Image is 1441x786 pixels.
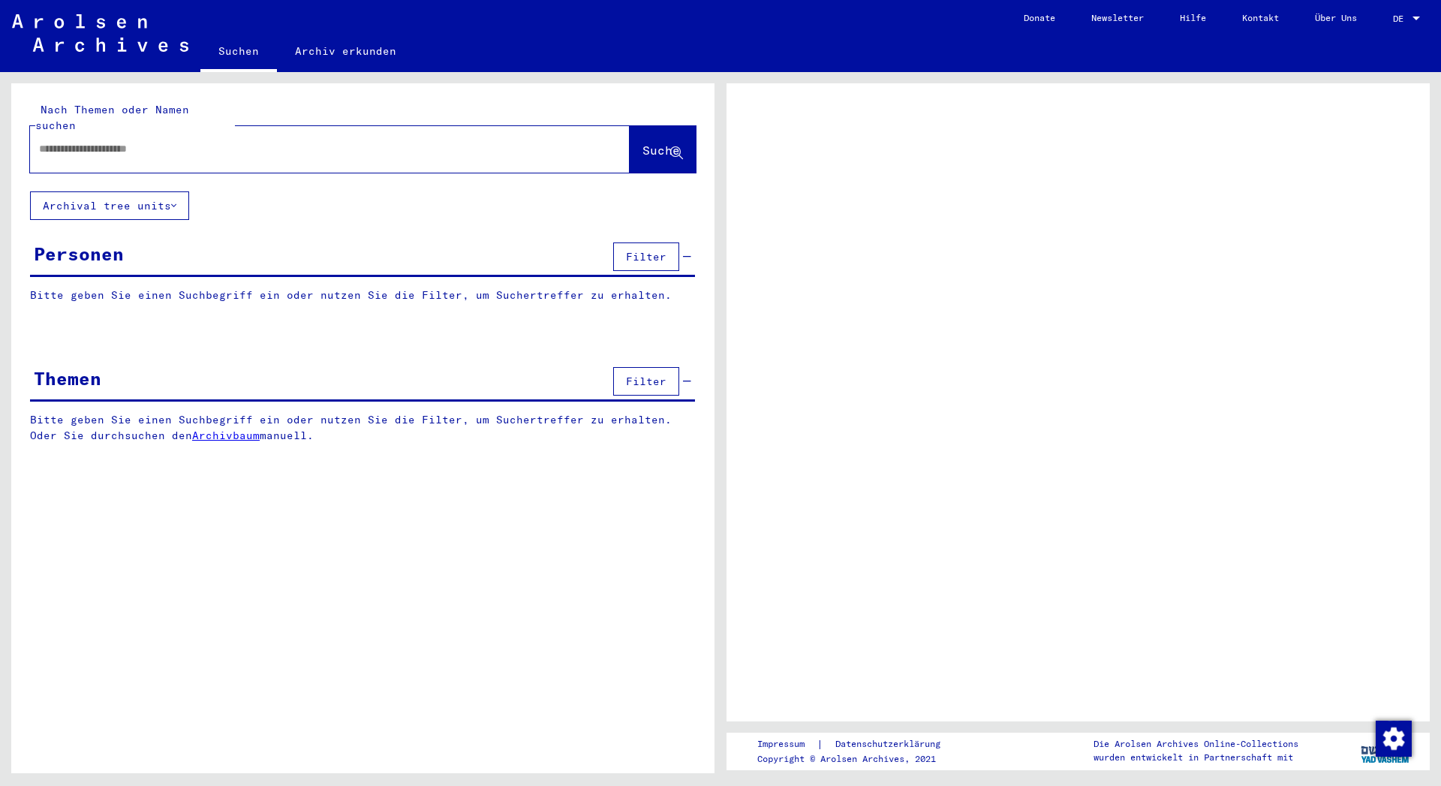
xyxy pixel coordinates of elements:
a: Impressum [757,736,817,752]
mat-label: Nach Themen oder Namen suchen [35,103,189,132]
div: Personen [34,240,124,267]
img: Arolsen_neg.svg [12,14,188,52]
button: Suche [630,126,696,173]
a: Suchen [200,33,277,72]
button: Archival tree units [30,191,189,220]
button: Filter [613,242,679,271]
span: DE [1393,14,1409,24]
span: Suche [642,143,680,158]
div: | [757,736,958,752]
a: Archiv erkunden [277,33,414,69]
div: Themen [34,365,101,392]
p: Die Arolsen Archives Online-Collections [1094,737,1298,751]
span: Filter [626,375,666,388]
p: wurden entwickelt in Partnerschaft mit [1094,751,1298,764]
img: Zustimmung ändern [1376,721,1412,757]
span: Filter [626,250,666,264]
button: Filter [613,367,679,396]
p: Copyright © Arolsen Archives, 2021 [757,752,958,766]
p: Bitte geben Sie einen Suchbegriff ein oder nutzen Sie die Filter, um Suchertreffer zu erhalten. O... [30,412,696,444]
div: Zustimmung ändern [1375,720,1411,756]
a: Datenschutzerklärung [823,736,958,752]
p: Bitte geben Sie einen Suchbegriff ein oder nutzen Sie die Filter, um Suchertreffer zu erhalten. [30,288,695,303]
a: Archivbaum [192,429,260,442]
img: yv_logo.png [1358,732,1414,769]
